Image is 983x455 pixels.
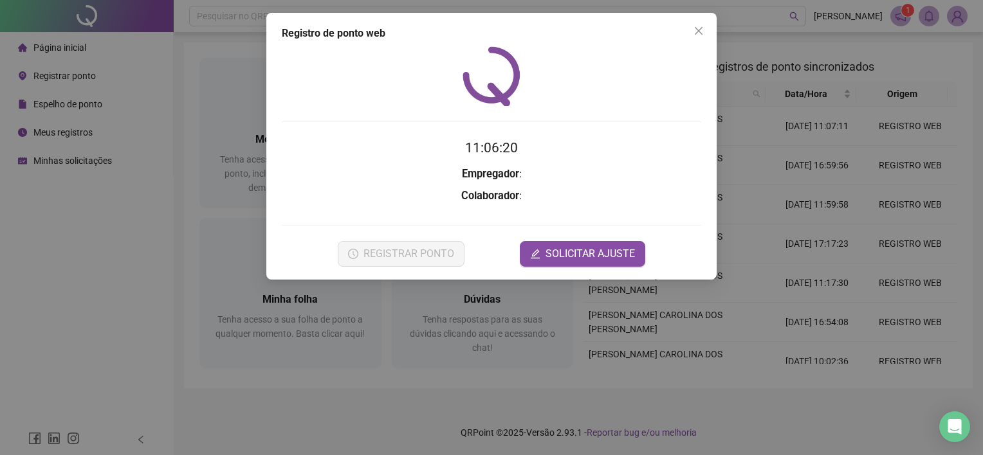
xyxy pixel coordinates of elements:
[530,249,540,259] span: edit
[338,241,464,267] button: REGISTRAR PONTO
[282,188,701,204] h3: :
[939,411,970,442] div: Open Intercom Messenger
[462,168,519,180] strong: Empregador
[282,166,701,183] h3: :
[520,241,645,267] button: editSOLICITAR AJUSTE
[282,26,701,41] div: Registro de ponto web
[688,21,709,41] button: Close
[465,140,518,156] time: 11:06:20
[546,246,635,262] span: SOLICITAR AJUSTE
[463,46,520,106] img: QRPoint
[461,190,519,202] strong: Colaborador
[694,26,704,36] span: close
